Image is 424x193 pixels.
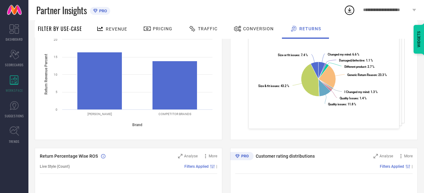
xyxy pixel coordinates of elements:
text: : 1.3 % [344,90,378,94]
span: Pricing [153,26,172,31]
span: | [412,164,413,169]
div: Premium [230,152,254,161]
span: TRENDS [9,139,20,144]
span: Filters Applied [184,164,209,169]
tspan: Different product [344,65,366,68]
text: 20 [54,38,57,41]
text: 0 [56,108,57,111]
span: Filter By Use-Case [38,25,82,32]
span: Traffic [198,26,218,31]
span: Live Style (Count) [40,164,70,169]
span: Analyse [184,154,198,158]
text: 15 [54,55,57,59]
span: SCORECARDS [5,62,24,67]
span: PRO [98,9,107,13]
tspan: Changed my mind [328,53,351,56]
svg: Zoom [178,154,182,158]
text: COMPETITOR BRANDS [158,112,191,116]
tspan: Brand [132,123,142,127]
tspan: Size or fit issues [278,53,299,57]
text: 10 [54,73,57,76]
tspan: Generic Return Reason [347,73,377,77]
text: : 1.4 % [340,96,367,100]
div: Open download list [344,4,355,16]
svg: Zoom [373,154,378,158]
tspan: Quality Issues [340,96,358,100]
span: More [209,154,217,158]
tspan: Quality issues [328,102,346,106]
tspan: Damaged/defective [339,59,364,62]
span: Partner Insights [36,4,87,17]
span: WORKSPACE [6,88,23,93]
span: Returns [299,26,321,31]
span: Conversion [243,26,274,31]
text: : 7.4 % [278,53,308,57]
text: 5 [56,90,57,94]
text: : 2.7 % [344,65,374,68]
span: Analyse [379,154,393,158]
text: : 23.3 % [347,73,387,77]
span: SUGGESTIONS [5,114,24,118]
tspan: I Changed my mind [344,90,369,94]
span: Revenue [106,26,127,32]
tspan: Size & fit issues [258,84,279,88]
span: Return Percentage Wise ROS [40,154,98,159]
tspan: Return Revenue Percent [44,54,48,95]
span: | [216,164,217,169]
text: : 6.6 % [328,53,359,56]
span: Customer rating distributions [256,154,315,159]
text: : 11.8 % [328,102,356,106]
span: More [404,154,413,158]
span: DASHBOARD [6,37,23,42]
text: [PERSON_NAME] [87,112,112,116]
text: : 1.1 % [339,59,373,62]
span: Filters Applied [380,164,404,169]
text: : 43.2 % [258,84,289,88]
